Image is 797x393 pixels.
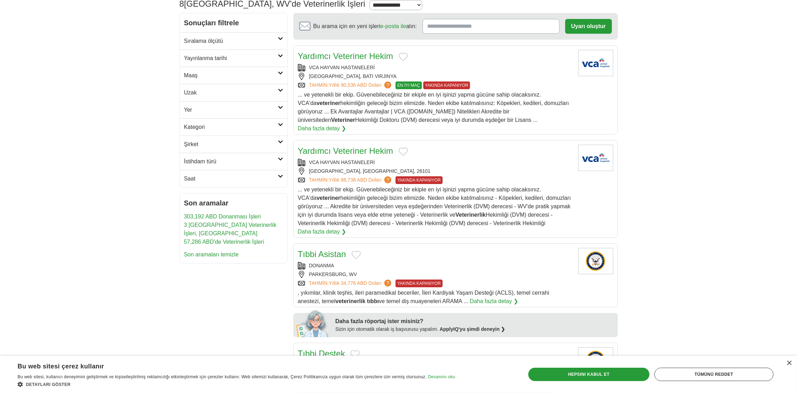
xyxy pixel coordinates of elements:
[309,159,375,165] a: VCA HAYVAN HASTANELERİ
[309,176,393,184] a: TAHMİN:Yıllık 88,738 ABD Doları ?
[184,198,283,208] h2: Son aramalar
[298,146,393,156] a: Yardımcı Veteriner Hekim
[396,176,443,184] span: YAKINDA KAPANIYOR
[309,65,375,70] a: VCA HAYVAN HASTANELERİ
[184,214,261,220] a: 303,192 ABD Donanması İşleri
[184,175,278,183] h2: Saat
[578,248,613,274] img: ABD Donanması logosu
[396,81,422,89] span: EN İYI MAÇ
[316,100,340,106] strong: veteriner
[578,347,613,374] img: ABD Donanması logosu
[298,290,549,304] span: , yıkımlar, klinik teşhis, ileri paramedikal beceriler, İleri Kardiyak Yaşam Desteği (ACLS), teme...
[316,195,340,201] strong: veteriner
[329,280,381,286] span: Yıllık 34,776 ABD Doları
[184,54,278,63] h2: Yayınlanma tarihi
[184,123,278,131] h2: Kategori
[298,186,571,226] span: ... ve yetenekli bir ekip. Güvenebileceğiniz bir ekiple en iyi işinizi yapma gücüne sahip olacaks...
[399,148,408,156] button: Favori iş ilanlarına ekle
[180,50,287,67] a: Yayınlanma tarihi
[184,157,278,166] h2: İstihdam türü
[335,317,614,326] div: Daha fazla röportaj ister misiniz?
[309,280,393,287] a: TAHMİN:Yıllık 34,776 ABD Doları ?
[298,228,346,236] a: Daha fazla detay ❯
[470,297,518,306] a: Daha fazla detay ❯
[184,222,276,236] a: 3 [GEOGRAPHIC_DATA] Veterinerlik İşleri, [GEOGRAPHIC_DATA]
[456,212,486,218] strong: Veterinerlik
[309,263,334,268] a: DONANMA
[180,118,287,136] a: Kategori
[335,326,505,332] font: Sizin için otomatik olarak iş başvurusu yapalım.
[298,349,345,358] a: Tıbbi Destek
[654,368,773,381] div: Tümünü reddet
[180,84,287,101] a: Uzak
[180,32,287,50] a: Sıralama ölçütü
[184,89,278,97] h2: Uzak
[335,298,379,304] strong: veterinerlik tıbbı
[184,251,239,257] a: Son aramaları temizle
[428,374,455,379] a: Daha fazla oku, yeni bir pencere açar
[329,82,381,88] span: Yıllık 90,536 ABD Doları
[578,50,613,76] img: VCA Hayvan Hastaneleri logosu
[578,145,613,171] img: VCA Hayvan Hastaneleri logosu
[180,136,287,153] a: Şirket
[18,381,455,388] div: Detayları göster
[298,92,569,123] span: ... ve yetenekli bir ekip. Güvenebileceğiniz bir ekiple en iyi işinizi yapma gücüne sahip olacaks...
[180,13,287,32] h2: Sonuçları filtrele
[298,249,346,259] a: Tıbbi Asistan
[309,177,383,183] font: TAHMİN:
[184,106,278,114] h2: Yer
[298,51,393,61] a: Yardımcı Veteriner Hekim
[399,53,408,61] button: Favori iş ilanlarına ekle
[329,177,381,183] span: Yıllık 88,738 ABD Doları
[184,37,278,45] h2: Sıralama ölçütü
[384,280,391,287] span: ?
[380,23,406,29] a: e-posta ile
[352,251,361,259] button: Favori iş ilanlarına ekle
[384,176,391,183] span: ?
[298,124,346,133] a: Daha fazla detay ❯
[26,382,71,387] span: Detayları göster
[184,239,264,245] a: 57,286 ABD'de Veterinerlik İşleri
[786,361,792,366] div: Kapatmak
[180,153,287,170] a: İstihdam türü
[313,22,417,31] span: Bu arama için en yeni işleri alın:
[396,280,443,287] span: YAKINDA KAPANIYOR
[180,170,287,187] a: Saat
[298,271,573,278] div: PARKERSBURG, WV
[309,82,383,88] font: TAHMİN:
[18,374,427,379] span: Bu web sitesi, kullanıcı deneyimini geliştirmek ve kişiselleştirilmiş reklamcılığı etkinleştirmek...
[184,140,278,149] h2: Şirket
[565,19,612,34] button: Uyarı oluştur
[298,73,573,80] div: [GEOGRAPHIC_DATA], BATI VIRJINYA
[440,326,505,332] a: ApplyIQ'yu şimdi deneyin ❯
[180,101,287,118] a: Yer
[309,280,383,286] font: TAHMİN:
[296,309,330,337] img: apply-iq-scientist.png
[528,368,649,381] div: Hepsini kabul et
[351,350,360,359] button: Favori iş ilanlarına ekle
[423,81,470,89] span: YAKINDA KAPANIYOR
[18,360,438,371] div: Bu web sitesi çerez kullanır
[184,71,278,80] h2: Maaş
[331,117,355,123] strong: Veteriner
[180,67,287,84] a: Maaş
[298,168,573,175] div: [GEOGRAPHIC_DATA], [GEOGRAPHIC_DATA], 26101
[384,81,391,89] span: ?
[309,81,393,89] a: TAHMİN:Yıllık 90,536 ABD Doları ?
